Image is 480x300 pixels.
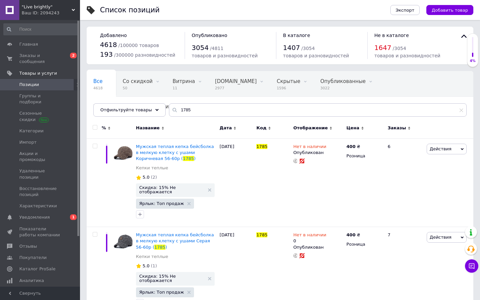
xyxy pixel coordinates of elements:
span: Не в каталоге [374,33,409,38]
img: Мужская теплая кепка бейсболка в мелкую клетку с ушами Коричневая 56-60р (1785) [113,144,133,163]
span: % [102,125,106,131]
span: 4618 [93,86,103,91]
span: 4618 [100,41,117,49]
span: Покупатели [19,255,47,261]
div: 0 [293,232,326,244]
span: 11 [173,86,195,91]
div: ₴ [346,144,360,150]
span: Отображение [293,125,328,131]
span: / 3054 [393,46,406,51]
span: Нет в наличии [293,232,326,239]
span: Нет в наличии [293,144,326,151]
span: Импорт [19,139,37,145]
b: 400 [346,232,355,237]
span: Сезонные скидки [19,110,62,122]
span: 50 [123,86,153,91]
span: Отзывы [19,243,37,249]
span: товаров и разновидностей [374,53,440,58]
span: Скидка: 15% Не отображается [139,274,205,283]
span: Ярлык: Топ продаж [139,201,184,206]
span: Опубликовано [192,33,227,38]
span: 1 [70,214,77,220]
span: Добавлено [100,33,127,38]
span: товаров и разновидностей [283,53,349,58]
span: Мужская теплая кепка бейсболка в мелкую клетку с ушами Коричневая 56-60р ( [136,144,214,161]
a: Мужская теплая кепка бейсболка в мелкую клетку с ушами Серая 56-60р (1785) [136,232,214,249]
span: Показатели работы компании [19,226,62,238]
span: 5.0 [143,263,150,268]
span: Экспорт [396,8,414,13]
span: Название [136,125,160,131]
span: Мужская теплая кепка бейсболка в мелкую клетку с ушами Серая 56-60р ( [136,232,214,249]
img: Мужская теплая кепка бейсболка в мелкую клетку с ушами Серая 56-60р (1785) [113,232,133,251]
span: 3054 [192,44,209,52]
span: 2977 [215,86,257,91]
span: Уведомления [19,214,50,220]
span: / 3054 [301,46,315,51]
span: 193 [100,50,113,58]
span: 1785 [256,232,267,237]
span: "Live brightly" [22,4,72,10]
span: Действия [430,235,451,240]
span: (1) [151,263,157,268]
button: Добавить товар [426,5,473,15]
div: 4% [467,59,478,63]
button: Чат с покупателем [465,259,478,273]
span: / 100000 товаров [118,43,159,48]
span: Добавить товар [432,8,468,13]
span: / 4811 [210,46,223,51]
div: ₴ [346,232,360,238]
span: / 300000 разновидностей [114,52,175,58]
span: Цена [346,125,359,131]
span: Ярлык: Топ продаж [139,290,184,294]
div: [DATE] [218,138,255,227]
span: Опубликованные [320,78,366,84]
div: 6 [384,138,425,227]
span: Отфильтруйте товары [100,107,152,112]
span: 5.0 [143,175,150,180]
span: В каталоге [283,33,310,38]
span: Восстановление позиций [19,186,62,198]
span: Со скидкой [123,78,153,84]
span: 1596 [277,86,300,91]
span: Акции и промокоды [19,151,62,163]
span: Характеристики [19,203,57,209]
span: Дата [220,125,232,131]
span: ) [194,156,196,161]
span: [DOMAIN_NAME] [215,78,257,84]
button: Экспорт [390,5,420,15]
span: Аналитика [19,278,44,284]
span: Заказы [388,125,406,131]
a: Мужская теплая кепка бейсболка в мелкую клетку с ушами Коричневая 56-60р (1785) [136,144,214,161]
div: Розница [346,241,382,247]
div: Ваш ID: 2094243 [22,10,80,16]
span: Скрытые [277,78,300,84]
input: Поиск [3,23,79,35]
a: Кепки теплые [136,254,168,260]
span: Действия [430,146,451,151]
span: 1785 [256,144,267,149]
span: Все [93,78,103,84]
span: Витрина [173,78,195,84]
input: Поиск по названию позиции, артикулу и поисковым запросам [169,103,467,117]
div: Опубликован [293,150,343,156]
span: Код [256,125,266,131]
div: Опубликован [293,244,343,250]
span: 2 [70,53,77,58]
span: (2) [151,175,157,180]
span: Группы и подборки [19,93,62,105]
span: Удаленные позиции [19,168,62,180]
span: Главная [19,41,38,47]
span: Заказы и сообщения [19,53,62,65]
a: Кепки теплые [136,165,168,171]
div: Список позиций [100,7,160,14]
span: Позиции с разновидностями [93,104,169,110]
span: 1785 [154,245,165,250]
span: Позиции [19,82,39,88]
span: Каталог ProSale [19,266,55,272]
b: 400 [346,144,355,149]
span: ) [165,245,167,250]
span: 3022 [320,86,366,91]
div: Розница [346,153,382,159]
span: товаров и разновидностей [192,53,258,58]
